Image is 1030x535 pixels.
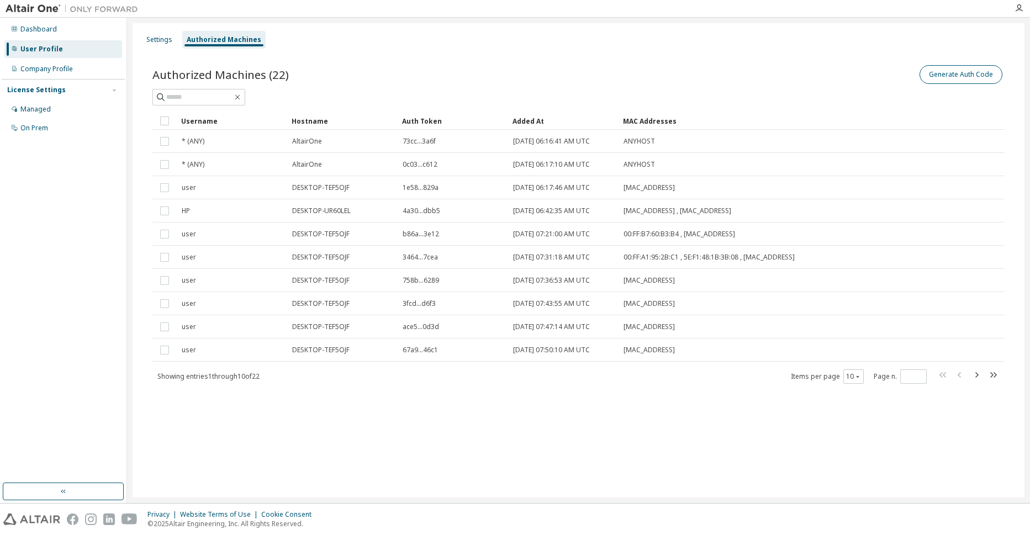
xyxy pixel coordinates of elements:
[874,369,927,384] span: Page n.
[513,206,590,215] span: [DATE] 06:42:35 AM UTC
[791,369,864,384] span: Items per page
[624,276,675,285] span: [MAC_ADDRESS]
[624,160,655,169] span: ANYHOST
[513,160,590,169] span: [DATE] 06:17:10 AM UTC
[182,253,196,262] span: user
[624,346,675,354] span: [MAC_ADDRESS]
[513,112,614,130] div: Added At
[292,230,350,239] span: DESKTOP-TEF5OJF
[85,513,97,525] img: instagram.svg
[513,346,590,354] span: [DATE] 07:50:10 AM UTC
[292,253,350,262] span: DESKTOP-TEF5OJF
[20,65,73,73] div: Company Profile
[403,160,437,169] span: 0c03...c612
[182,346,196,354] span: user
[402,112,504,130] div: Auth Token
[403,322,439,331] span: ace5...0d3d
[624,253,795,262] span: 00:FF:A1:95:2B:C1 , 5E:F1:48:1B:3B:08 , [MAC_ADDRESS]
[403,346,438,354] span: 67a9...46c1
[513,183,590,192] span: [DATE] 06:17:46 AM UTC
[20,124,48,133] div: On Prem
[624,299,675,308] span: [MAC_ADDRESS]
[152,67,289,82] span: Authorized Machines (22)
[513,230,590,239] span: [DATE] 07:21:00 AM UTC
[182,276,196,285] span: user
[181,112,283,130] div: Username
[180,510,261,519] div: Website Terms of Use
[7,86,66,94] div: License Settings
[292,276,350,285] span: DESKTOP-TEF5OJF
[182,322,196,331] span: user
[292,206,351,215] span: DESKTOP-UR60LEL
[292,299,350,308] span: DESKTOP-TEF5OJF
[624,206,731,215] span: [MAC_ADDRESS] , [MAC_ADDRESS]
[292,137,322,146] span: AltairOne
[403,183,439,192] span: 1e58...829a
[624,183,675,192] span: [MAC_ADDRESS]
[624,322,675,331] span: [MAC_ADDRESS]
[147,510,180,519] div: Privacy
[147,519,318,528] p: © 2025 Altair Engineering, Inc. All Rights Reserved.
[292,112,393,130] div: Hostname
[292,183,350,192] span: DESKTOP-TEF5OJF
[623,112,889,130] div: MAC Addresses
[6,3,144,14] img: Altair One
[403,276,439,285] span: 758b...6289
[146,35,172,44] div: Settings
[187,35,261,44] div: Authorized Machines
[846,372,861,381] button: 10
[624,230,735,239] span: 00:FF:B7:60:B3:B4 , [MAC_ADDRESS]
[513,276,590,285] span: [DATE] 07:36:53 AM UTC
[292,346,350,354] span: DESKTOP-TEF5OJF
[67,513,78,525] img: facebook.svg
[3,513,60,525] img: altair_logo.svg
[157,372,260,381] span: Showing entries 1 through 10 of 22
[20,45,63,54] div: User Profile
[182,160,204,169] span: * (ANY)
[182,299,196,308] span: user
[182,183,196,192] span: user
[403,137,436,146] span: 73cc...3a6f
[403,230,439,239] span: b86a...3e12
[20,25,57,34] div: Dashboard
[513,253,590,262] span: [DATE] 07:31:18 AM UTC
[103,513,115,525] img: linkedin.svg
[513,299,590,308] span: [DATE] 07:43:55 AM UTC
[20,105,51,114] div: Managed
[513,137,590,146] span: [DATE] 06:16:41 AM UTC
[403,206,440,215] span: 4a30...dbb5
[920,65,1002,84] button: Generate Auth Code
[182,230,196,239] span: user
[403,299,436,308] span: 3fcd...d6f3
[182,137,204,146] span: * (ANY)
[624,137,655,146] span: ANYHOST
[122,513,138,525] img: youtube.svg
[403,253,438,262] span: 3464...7cea
[182,206,190,215] span: HP
[292,322,350,331] span: DESKTOP-TEF5OJF
[292,160,322,169] span: AltairOne
[513,322,590,331] span: [DATE] 07:47:14 AM UTC
[261,510,318,519] div: Cookie Consent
